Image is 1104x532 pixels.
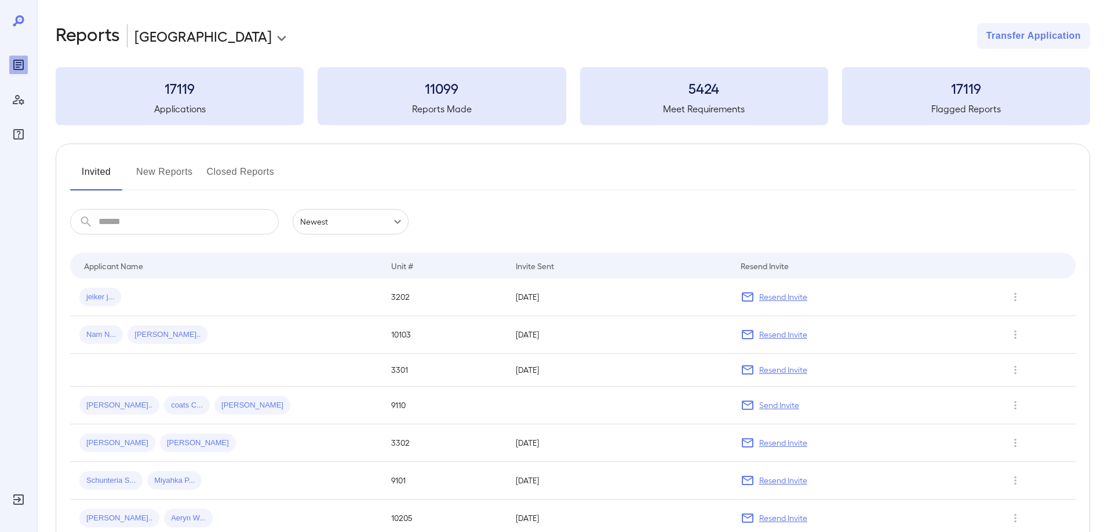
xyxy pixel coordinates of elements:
span: [PERSON_NAME] [79,438,155,449]
div: Invite Sent [516,259,554,273]
td: 3202 [382,278,507,316]
p: Resend Invite [759,512,807,524]
td: 9101 [382,462,507,500]
h3: 11099 [318,79,566,97]
h5: Meet Requirements [580,102,828,116]
button: Row Actions [1006,471,1025,490]
button: Row Actions [1006,361,1025,379]
h3: 17119 [842,79,1090,97]
button: Invited [70,163,122,190]
h5: Applications [56,102,304,116]
span: [PERSON_NAME].. [79,400,159,411]
summary: 17119Applications11099Reports Made5424Meet Requirements17119Flagged Reports [56,67,1090,125]
td: 3302 [382,424,507,462]
div: Reports [9,56,28,74]
span: [PERSON_NAME].. [79,513,159,524]
div: Unit # [391,259,413,273]
td: [DATE] [507,278,731,316]
div: Log Out [9,490,28,509]
div: FAQ [9,125,28,144]
td: [DATE] [507,462,731,500]
td: [DATE] [507,354,731,387]
h5: Reports Made [318,102,566,116]
p: Resend Invite [759,329,807,340]
button: Row Actions [1006,325,1025,344]
div: Applicant Name [84,259,143,273]
span: [PERSON_NAME] [214,400,290,411]
p: Resend Invite [759,475,807,486]
button: Row Actions [1006,434,1025,452]
p: Resend Invite [759,437,807,449]
p: Resend Invite [759,364,807,376]
button: Row Actions [1006,288,1025,306]
div: Newest [293,209,409,234]
div: Resend Invite [741,259,789,273]
td: 10103 [382,316,507,354]
h3: 5424 [580,79,828,97]
p: [GEOGRAPHIC_DATA] [134,27,272,45]
span: [PERSON_NAME].. [127,329,207,340]
button: New Reports [136,163,193,190]
span: Schunteria S... [79,475,143,486]
button: Closed Reports [207,163,275,190]
h2: Reports [56,23,120,49]
div: Manage Users [9,90,28,109]
h5: Flagged Reports [842,102,1090,116]
span: Aeryn W... [164,513,213,524]
td: 9110 [382,387,507,424]
p: Resend Invite [759,291,807,303]
span: Nam N... [79,329,123,340]
span: jeiker j... [79,292,121,303]
button: Row Actions [1006,509,1025,527]
span: Miyahka P... [147,475,202,486]
td: 3301 [382,354,507,387]
p: Send Invite [759,399,799,411]
h3: 17119 [56,79,304,97]
button: Row Actions [1006,396,1025,414]
td: [DATE] [507,424,731,462]
span: [PERSON_NAME] [160,438,236,449]
button: Transfer Application [977,23,1090,49]
span: coats C... [164,400,210,411]
td: [DATE] [507,316,731,354]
